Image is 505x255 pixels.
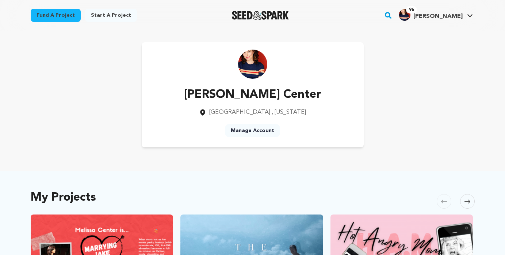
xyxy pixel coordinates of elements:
span: 96 [406,6,417,13]
a: Seed&Spark Homepage [232,11,289,20]
a: Fund a project [31,9,81,22]
img: MELISSACENTER(1).jpg [399,9,410,21]
span: Melissa C.'s Profile [397,8,474,23]
img: Seed&Spark Logo Dark Mode [232,11,289,20]
p: [PERSON_NAME] Center [184,86,321,104]
img: https://seedandspark-static.s3.us-east-2.amazonaws.com/images/User/000/030/296/medium/MELISSACENT... [238,50,267,79]
a: Start a project [85,9,137,22]
span: [GEOGRAPHIC_DATA] [209,109,270,115]
div: Melissa C.'s Profile [399,9,463,21]
span: , [US_STATE] [272,109,306,115]
a: Manage Account [225,124,280,137]
span: [PERSON_NAME] [413,13,463,19]
a: Melissa C.'s Profile [397,8,474,21]
h2: My Projects [31,193,96,203]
